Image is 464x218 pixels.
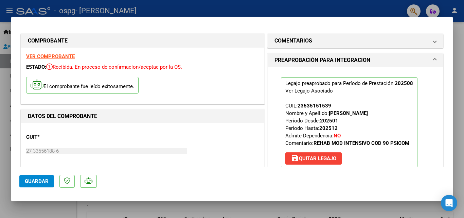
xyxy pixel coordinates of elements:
[28,37,68,44] strong: COMPROBANTE
[26,133,96,141] p: CUIT
[319,125,338,131] strong: 202512
[395,80,413,86] strong: 202508
[268,34,443,48] mat-expansion-panel-header: COMENTARIOS
[285,87,333,95] div: Ver Legajo Asociado
[274,37,312,45] h1: COMENTARIOS
[46,64,182,70] span: Recibida. En proceso de confirmacion/aceptac por la OS.
[334,133,341,139] strong: NO
[281,77,417,168] p: Legajo preaprobado para Período de Prestación:
[285,152,342,165] button: Quitar Legajo
[441,195,457,211] div: Open Intercom Messenger
[291,154,299,162] mat-icon: save
[26,53,75,60] a: VER COMPROBANTE
[26,64,46,70] span: ESTADO:
[26,77,139,94] p: El comprobante fue leído exitosamente.
[28,113,97,119] strong: DATOS DEL COMPROBANTE
[285,103,409,146] span: CUIL: Nombre y Apellido: Período Desde: Período Hasta: Admite Dependencia:
[314,140,409,146] strong: REHAB MOD INTENSIVO COD 90 PSICOM
[268,53,443,67] mat-expansion-panel-header: PREAPROBACIÓN PARA INTEGRACION
[320,118,338,124] strong: 202501
[298,102,331,110] div: 23535151539
[25,178,49,184] span: Guardar
[274,56,370,64] h1: PREAPROBACIÓN PARA INTEGRACION
[291,155,336,162] span: Quitar Legajo
[19,175,54,187] button: Guardar
[329,110,368,116] strong: [PERSON_NAME]
[285,140,409,146] span: Comentario:
[268,67,443,183] div: PREAPROBACIÓN PARA INTEGRACION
